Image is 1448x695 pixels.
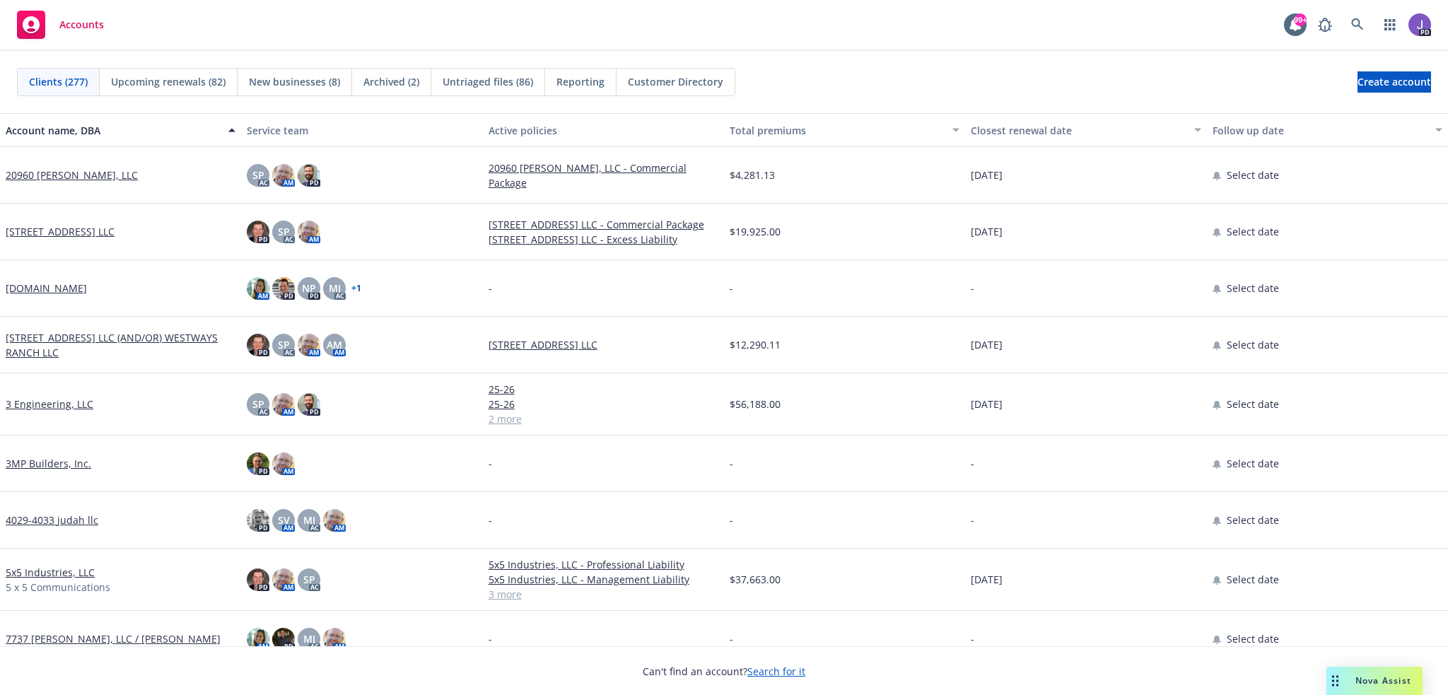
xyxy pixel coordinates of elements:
[1227,631,1279,646] span: Select date
[730,281,733,296] span: -
[489,631,492,646] span: -
[489,337,718,352] a: [STREET_ADDRESS] LLC
[1227,397,1279,411] span: Select date
[489,382,718,397] a: 25-26
[1227,513,1279,527] span: Select date
[971,224,1003,239] span: [DATE]
[1408,13,1431,36] img: photo
[1357,71,1431,93] a: Create account
[730,397,781,411] span: $56,188.00
[556,74,605,89] span: Reporting
[971,631,974,646] span: -
[965,113,1206,147] button: Closest renewal date
[489,281,492,296] span: -
[272,164,295,187] img: photo
[747,665,805,678] a: Search for it
[971,168,1003,182] span: [DATE]
[59,19,104,30] span: Accounts
[272,628,295,650] img: photo
[247,568,269,591] img: photo
[971,337,1003,352] span: [DATE]
[272,452,295,475] img: photo
[6,456,91,471] a: 3MP Builders, Inc.
[11,5,110,45] a: Accounts
[1326,667,1344,695] div: Drag to move
[730,168,775,182] span: $4,281.13
[298,221,320,243] img: photo
[489,572,718,587] a: 5x5 Industries, LLC - Management Liability
[323,628,346,650] img: photo
[351,284,361,293] a: + 1
[443,74,533,89] span: Untriaged files (86)
[298,334,320,356] img: photo
[1227,224,1279,239] span: Select date
[272,277,295,300] img: photo
[730,224,781,239] span: $19,925.00
[1343,11,1372,39] a: Search
[298,164,320,187] img: photo
[303,572,315,587] span: SP
[489,160,718,190] a: 20960 [PERSON_NAME], LLC - Commercial Package
[249,74,340,89] span: New businesses (8)
[489,456,492,471] span: -
[489,232,718,247] a: [STREET_ADDRESS] LLC - Excess Liability
[6,330,235,360] a: [STREET_ADDRESS] LLC (AND/OR) WESTWAYS RANCH LLC
[6,513,98,527] a: 4029-4033 judah llc
[6,281,87,296] a: [DOMAIN_NAME]
[1357,69,1431,95] span: Create account
[252,168,264,182] span: SP
[329,281,341,296] span: MJ
[247,452,269,475] img: photo
[247,334,269,356] img: photo
[971,456,974,471] span: -
[272,393,295,416] img: photo
[489,513,492,527] span: -
[643,664,805,679] span: Can't find an account?
[1207,113,1448,147] button: Follow up date
[327,337,342,352] span: AM
[971,513,974,527] span: -
[247,277,269,300] img: photo
[1227,572,1279,587] span: Select date
[1227,168,1279,182] span: Select date
[730,572,781,587] span: $37,663.00
[489,123,718,138] div: Active policies
[278,224,290,239] span: SP
[489,217,718,232] a: [STREET_ADDRESS] LLC - Commercial Package
[111,74,226,89] span: Upcoming renewals (82)
[971,397,1003,411] span: [DATE]
[363,74,419,89] span: Archived (2)
[730,456,733,471] span: -
[1311,11,1339,39] a: Report a Bug
[272,568,295,591] img: photo
[6,565,95,580] a: 5x5 Industries, LLC
[489,411,718,426] a: 2 more
[29,74,88,89] span: Clients (277)
[730,337,781,352] span: $12,290.11
[278,337,290,352] span: SP
[1376,11,1404,39] a: Switch app
[724,113,965,147] button: Total premiums
[1294,13,1307,26] div: 99+
[298,393,320,416] img: photo
[247,123,477,138] div: Service team
[730,631,733,646] span: -
[1227,337,1279,352] span: Select date
[628,74,723,89] span: Customer Directory
[730,123,944,138] div: Total premiums
[278,513,290,527] span: SV
[247,221,269,243] img: photo
[971,572,1003,587] span: [DATE]
[1355,674,1411,687] span: Nova Assist
[489,397,718,411] a: 25-26
[489,557,718,572] a: 5x5 Industries, LLC - Professional Liability
[302,281,316,296] span: NP
[1213,123,1427,138] div: Follow up date
[730,513,733,527] span: -
[252,397,264,411] span: SP
[323,509,346,532] img: photo
[6,123,220,138] div: Account name, DBA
